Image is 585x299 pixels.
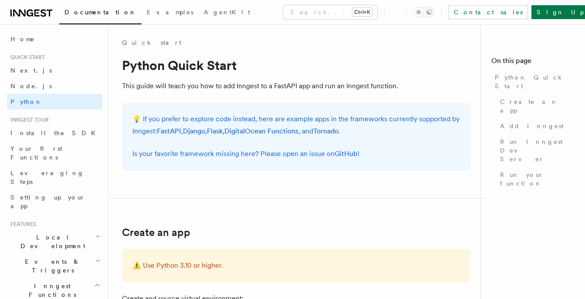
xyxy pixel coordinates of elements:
span: Install the SDK [10,130,101,136]
a: Quick start [122,38,181,47]
span: Run your function [500,170,575,188]
a: Install the SDK [7,125,102,141]
span: Features [7,221,36,228]
span: Inngest tour [7,116,49,123]
span: Local Development [7,233,95,250]
a: FastAPI [157,127,181,135]
span: Create an app [500,97,575,115]
a: DigitalOcean Functions [224,127,298,135]
a: Run Inngest Dev Server [497,134,575,167]
button: Toggle dark mode [413,7,434,17]
a: Python Quick Start [491,70,575,94]
h1: Python Quick Start [122,57,470,73]
button: Local Development [7,229,102,254]
a: Your first Functions [7,141,102,165]
span: Inngest Functions [7,282,94,299]
span: Home [10,35,35,43]
a: Python [7,94,102,110]
button: Search...Ctrl+K [283,5,377,19]
p: This guide will teach you how to add Inngest to a FastAPI app and run an Inngest function. [122,80,470,92]
a: Create an app [497,94,575,118]
a: Home [7,31,102,47]
span: Examples [147,9,193,16]
button: Events & Triggers [7,254,102,278]
a: Add Inngest [497,118,575,134]
a: Leveraging Steps [7,165,102,189]
a: Setting up your app [7,189,102,214]
a: Contact sales [448,5,528,19]
span: Documentation [64,9,136,16]
h4: On this page [491,56,575,70]
a: Create an app [122,226,190,239]
span: Python [10,98,42,105]
span: AgentKit [204,9,250,16]
span: Next.js [10,67,52,74]
a: Documentation [59,3,142,24]
a: AgentKit [199,3,255,23]
span: Events & Triggers [7,257,95,275]
a: Next.js [7,63,102,78]
span: Python Quick Start [495,73,575,90]
a: Examples [142,3,199,23]
span: Your first Functions [10,145,62,161]
p: Is your favorite framework missing here? Please open an issue on ! [132,148,460,160]
a: Run your function [497,167,575,191]
span: Run Inngest Dev Server [500,137,575,163]
a: Django [183,127,205,135]
a: Flask [207,127,223,135]
a: GitHub [335,149,358,158]
p: 💡 If you prefer to explore code instead, here are example apps in the frameworks currently suppor... [132,113,460,137]
a: Tornado [313,127,338,135]
span: Setting up your app [10,194,85,209]
span: Leveraging Steps [10,169,84,185]
span: Node.js [10,83,52,90]
kbd: Ctrl+K [352,8,372,17]
span: Add Inngest [500,122,564,130]
p: ⚠️ Use Python 3.10 or higher. [132,259,460,272]
span: Quick start [7,54,45,61]
a: Node.js [7,78,102,94]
